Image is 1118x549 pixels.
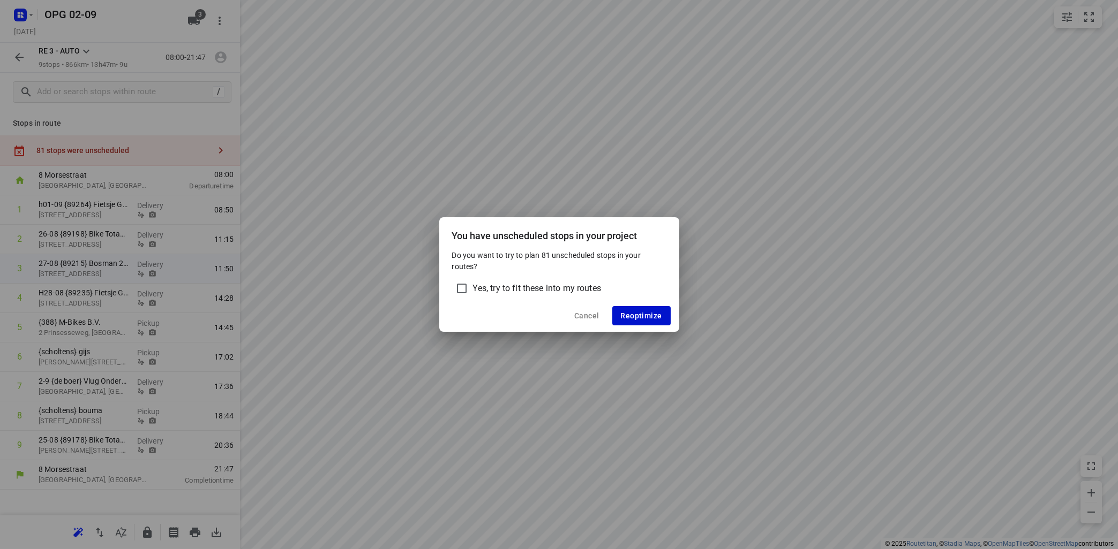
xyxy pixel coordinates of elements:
[452,251,641,270] span: Do you want to try to plan 81 unscheduled stops in your routes?
[612,306,671,325] button: Reoptimize
[574,311,599,320] span: Cancel
[566,306,607,325] button: Cancel
[473,282,601,295] span: Yes, try to fit these into my routes
[439,217,679,250] div: You have unscheduled stops in your project
[621,311,662,320] span: Reoptimize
